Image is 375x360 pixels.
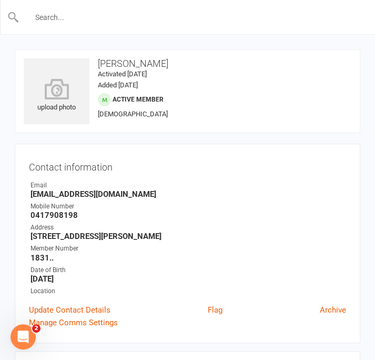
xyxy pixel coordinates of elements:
[24,58,351,69] h3: [PERSON_NAME]
[98,110,168,118] span: [DEMOGRAPHIC_DATA]
[320,304,346,316] a: Archive
[31,244,346,254] div: Member Number
[31,232,346,241] strong: [STREET_ADDRESS][PERSON_NAME]
[19,10,357,25] input: Search...
[98,81,138,89] time: Added [DATE]
[31,181,346,191] div: Email
[11,324,36,349] iframe: Intercom live chat
[208,304,222,316] a: Flag
[31,189,346,199] strong: [EMAIL_ADDRESS][DOMAIN_NAME]
[29,316,118,329] a: Manage Comms Settings
[31,223,346,233] div: Address
[31,253,346,263] strong: 1831..
[113,96,164,103] span: Active member
[31,286,346,296] div: Location
[31,265,346,275] div: Date of Birth
[24,78,89,113] div: upload photo
[29,304,110,316] a: Update Contact Details
[31,211,346,220] strong: 0417908198
[98,70,147,78] time: Activated [DATE]
[32,324,40,333] span: 2
[31,274,346,284] strong: [DATE]
[31,202,346,212] div: Mobile Number
[29,158,346,173] h3: Contact information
